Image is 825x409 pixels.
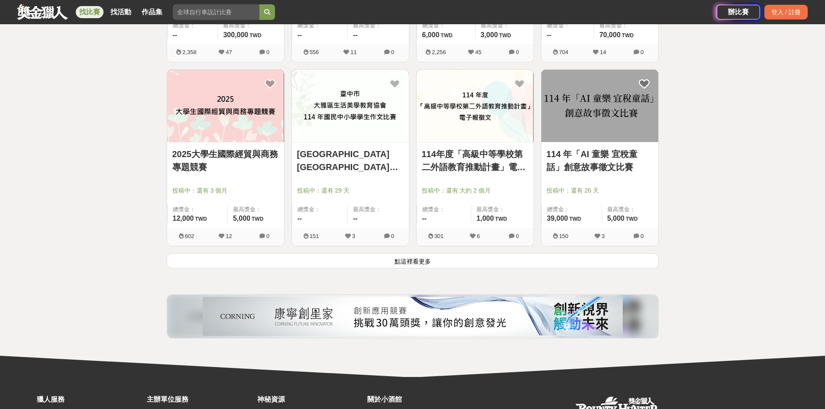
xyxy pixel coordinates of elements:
span: 0 [641,49,644,55]
a: 找活動 [107,6,135,18]
span: 最高獎金： [353,205,404,214]
span: 最高獎金： [599,21,653,30]
span: 投稿中：還有 26 天 [547,186,653,195]
a: 作品集 [138,6,166,18]
a: 114 年「AI 童樂 宜稅童話」創意故事徵文比賽 [547,148,653,174]
span: -- [422,215,427,222]
span: 39,000 [547,215,568,222]
span: 3,000 [481,31,498,39]
span: 最高獎金： [223,21,278,30]
span: 300,000 [223,31,248,39]
span: TWD [626,216,637,222]
span: 151 [310,233,319,239]
span: 總獎金： [547,21,589,30]
span: 最高獎金： [353,21,404,30]
span: 2,358 [182,49,197,55]
div: 獵人服務 [37,394,142,405]
span: 3 [602,233,605,239]
span: -- [353,31,358,39]
span: 投稿中：還有 大約 2 個月 [422,186,528,195]
span: 總獎金： [422,21,470,30]
span: 0 [266,49,269,55]
img: Cover Image [541,70,658,142]
span: 14 [600,49,606,55]
img: Cover Image [167,70,284,142]
span: 704 [559,49,569,55]
span: 總獎金： [173,21,213,30]
span: -- [353,215,358,222]
span: TWD [441,32,453,39]
input: 全球自行車設計比賽 [173,4,259,20]
span: 1,000 [476,215,494,222]
span: 47 [226,49,232,55]
span: 5,000 [233,215,250,222]
span: -- [173,31,178,39]
span: 0 [391,49,394,55]
span: 總獎金： [547,205,596,214]
span: TWD [249,32,261,39]
span: 6,000 [422,31,440,39]
a: 找比賽 [76,6,104,18]
div: 關於小酒館 [367,394,473,405]
span: 11 [350,49,356,55]
span: TWD [195,216,207,222]
span: 12 [226,233,232,239]
span: 12,000 [173,215,194,222]
span: 0 [266,233,269,239]
span: 最高獎金： [607,205,653,214]
div: 神秘資源 [257,394,363,405]
a: 114年度「高級中等學校第二外語教育推動計畫」電子報徵文 [422,148,528,174]
span: 最高獎金： [476,205,528,214]
span: -- [298,215,302,222]
span: 301 [434,233,444,239]
span: TWD [622,32,634,39]
span: 45 [475,49,481,55]
span: 最高獎金： [233,205,279,214]
span: 150 [559,233,569,239]
div: 主辦單位服務 [147,394,252,405]
span: TWD [495,216,507,222]
div: 登入 / 註冊 [764,5,808,19]
span: 投稿中：還有 3 個月 [172,186,279,195]
span: 總獎金： [173,205,222,214]
span: TWD [252,216,263,222]
span: 602 [185,233,194,239]
span: TWD [569,216,581,222]
span: 總獎金： [298,21,343,30]
span: -- [547,31,552,39]
span: 556 [310,49,319,55]
span: -- [298,31,302,39]
a: [GEOGRAPHIC_DATA][GEOGRAPHIC_DATA]生活美學教育協會 [DATE]國民中小學學生作文比賽 [297,148,404,174]
span: 0 [391,233,394,239]
span: 0 [516,233,519,239]
span: 最高獎金： [481,21,528,30]
span: 總獎金： [422,205,466,214]
span: 3 [352,233,355,239]
span: 5,000 [607,215,624,222]
span: 投稿中：還有 29 天 [297,186,404,195]
span: 2,256 [432,49,446,55]
span: 0 [641,233,644,239]
img: 26832ba5-e3c6-4c80-9a06-d1bc5d39966c.png [203,297,623,336]
span: 6 [477,233,480,239]
span: 0 [516,49,519,55]
span: TWD [499,32,511,39]
img: Cover Image [417,70,534,142]
img: Cover Image [292,70,409,142]
span: 總獎金： [298,205,343,214]
span: 70,000 [599,31,621,39]
a: 2025大學生國際經貿與商務專題競賽 [172,148,279,174]
button: 點這裡看更多 [167,253,659,268]
a: 辦比賽 [717,5,760,19]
